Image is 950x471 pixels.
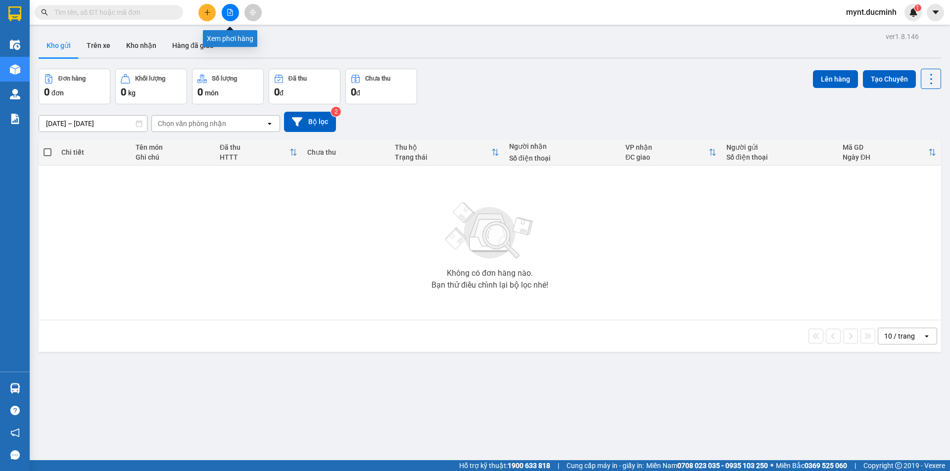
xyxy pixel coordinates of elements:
button: Số lượng0món [192,69,264,104]
span: 0 [121,86,126,98]
span: caret-down [931,8,940,17]
button: Trên xe [79,34,118,57]
svg: open [923,332,931,340]
img: solution-icon [10,114,20,124]
div: Đã thu [220,143,289,151]
th: Toggle SortBy [215,139,302,166]
div: ĐC giao [625,153,709,161]
span: 0 [274,86,280,98]
strong: 1900 633 818 [508,462,550,470]
div: Khối lượng [135,75,165,82]
div: Số điện thoại [509,154,616,162]
span: 0 [44,86,49,98]
div: Không có đơn hàng nào. [447,269,533,277]
div: Người nhận [509,142,616,150]
img: warehouse-icon [10,40,20,50]
span: plus [204,9,211,16]
button: Kho nhận [118,34,164,57]
img: warehouse-icon [10,383,20,393]
div: Chưa thu [307,148,385,156]
span: 0 [351,86,356,98]
button: file-add [222,4,239,21]
div: Đã thu [288,75,307,82]
div: VP nhận [625,143,709,151]
span: đ [356,89,360,97]
span: Miền Nam [646,460,768,471]
span: copyright [895,462,902,469]
div: HTTT [220,153,289,161]
img: warehouse-icon [10,89,20,99]
span: 0 [197,86,203,98]
img: icon-new-feature [909,8,918,17]
svg: open [266,120,274,128]
img: svg+xml;base64,PHN2ZyBjbGFzcz0ibGlzdC1wbHVnX19zdmciIHhtbG5zPSJodHRwOi8vd3d3LnczLm9yZy8yMDAwL3N2Zy... [440,196,539,265]
button: Lên hàng [813,70,858,88]
div: Trạng thái [395,153,491,161]
button: Đơn hàng0đơn [39,69,110,104]
button: Chưa thu0đ [345,69,417,104]
div: Bạn thử điều chỉnh lại bộ lọc nhé! [431,281,548,289]
div: ver 1.8.146 [886,31,919,42]
th: Toggle SortBy [838,139,941,166]
th: Toggle SortBy [390,139,504,166]
th: Toggle SortBy [620,139,721,166]
button: Đã thu0đ [269,69,340,104]
div: Số lượng [212,75,237,82]
span: aim [249,9,256,16]
div: Đơn hàng [58,75,86,82]
span: | [855,460,856,471]
sup: 2 [331,107,341,117]
span: ⚪️ [770,464,773,468]
span: 1 [916,4,919,11]
button: Kho gửi [39,34,79,57]
button: Bộ lọc [284,112,336,132]
div: Mã GD [843,143,928,151]
span: question-circle [10,406,20,415]
div: Chi tiết [61,148,126,156]
span: file-add [227,9,234,16]
span: notification [10,428,20,437]
button: plus [198,4,216,21]
strong: 0708 023 035 - 0935 103 250 [677,462,768,470]
button: aim [244,4,262,21]
div: Ghi chú [136,153,210,161]
img: logo-vxr [8,6,21,21]
div: Ngày ĐH [843,153,928,161]
span: Hỗ trợ kỹ thuật: [459,460,550,471]
span: | [558,460,559,471]
div: Xem phơi hàng [203,30,257,47]
button: caret-down [927,4,944,21]
img: warehouse-icon [10,64,20,75]
div: Chưa thu [365,75,390,82]
span: món [205,89,219,97]
span: đ [280,89,284,97]
span: Cung cấp máy in - giấy in: [567,460,644,471]
input: Tìm tên, số ĐT hoặc mã đơn [54,7,171,18]
strong: 0369 525 060 [805,462,847,470]
span: kg [128,89,136,97]
span: mynt.ducminh [838,6,904,18]
span: message [10,450,20,460]
button: Hàng đã giao [164,34,222,57]
div: Tên món [136,143,210,151]
span: đơn [51,89,64,97]
button: Tạo Chuyến [863,70,916,88]
sup: 1 [914,4,921,11]
span: search [41,9,48,16]
span: Miền Bắc [776,460,847,471]
div: Thu hộ [395,143,491,151]
div: Chọn văn phòng nhận [158,119,226,128]
button: Khối lượng0kg [115,69,187,104]
div: Người gửi [726,143,833,151]
input: Select a date range. [39,116,147,131]
div: 10 / trang [884,331,915,341]
div: Số điện thoại [726,153,833,161]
